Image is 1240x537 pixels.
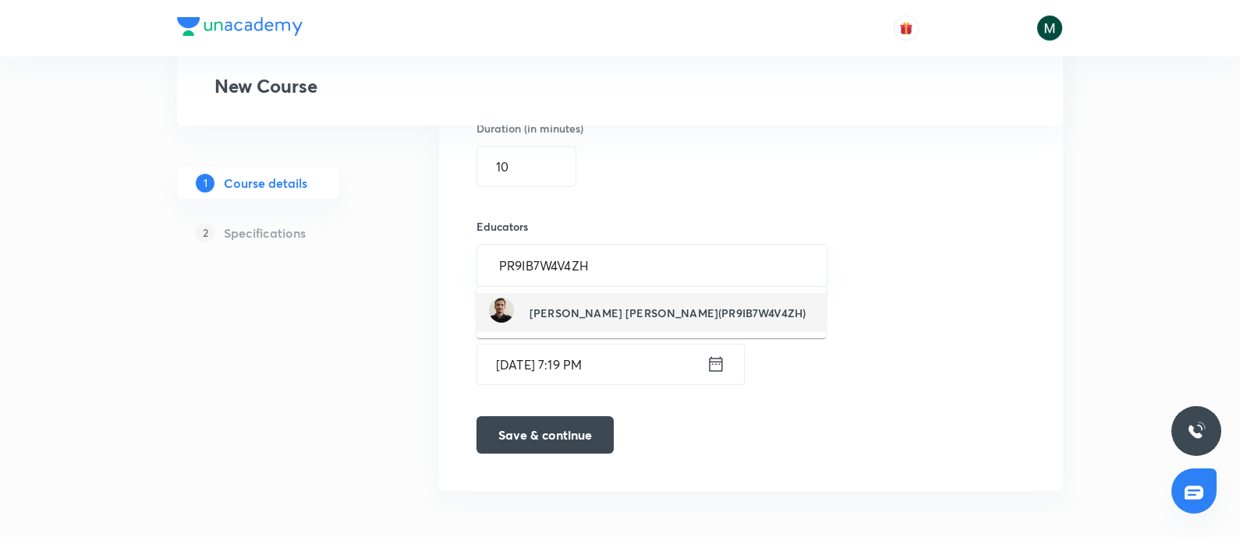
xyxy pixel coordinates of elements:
a: Company Logo [177,17,303,40]
p: 1 [196,174,214,193]
img: ttu [1187,422,1206,440]
h6: Educators [477,218,827,235]
button: Close [818,263,821,267]
img: avatar [899,21,913,35]
input: Search for educators [496,251,808,280]
h5: Specifications [224,224,306,242]
p: 2 [196,224,214,242]
img: Company Logo [177,17,303,36]
h5: Course details [224,174,307,193]
button: avatar [894,16,919,41]
h6: [PERSON_NAME] [PERSON_NAME](PR9IB7W4V4ZH) [530,305,806,321]
img: Milind Shahare [1036,15,1063,41]
img: Avatar [489,298,514,323]
h3: New Course [214,75,317,97]
h6: Duration (in minutes) [477,120,583,136]
input: 10 [477,147,576,186]
button: Save & continue [477,416,614,454]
